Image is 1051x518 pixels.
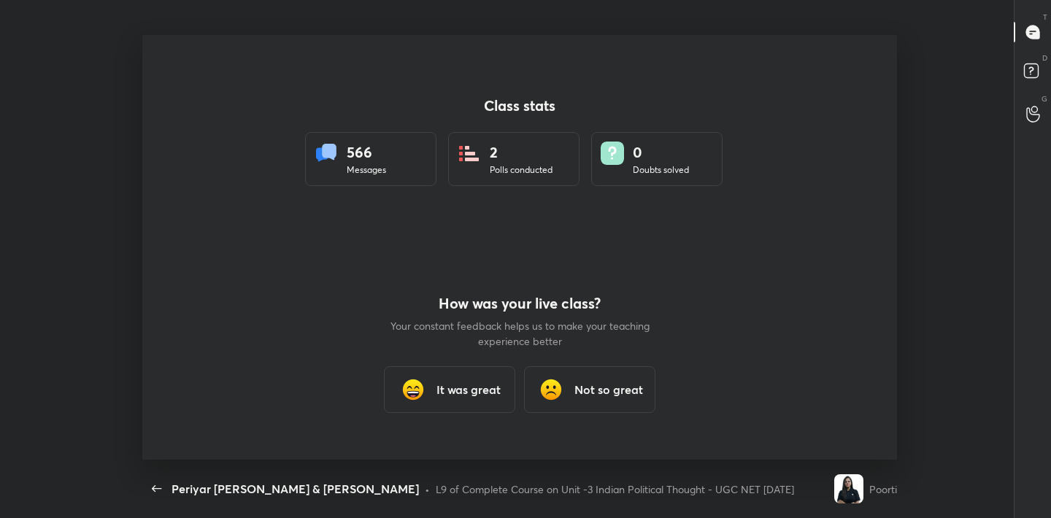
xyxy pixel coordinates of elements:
div: 2 [490,142,553,163]
p: Your constant feedback helps us to make your teaching experience better [388,318,651,349]
div: L9 of Complete Course on Unit -3 Indian Political Thought - UGC NET [DATE] [436,482,794,497]
div: Polls conducted [490,163,553,177]
div: Doubts solved [633,163,689,177]
h3: It was great [436,381,501,398]
div: Messages [347,163,386,177]
div: Poorti [869,482,897,497]
img: statsPoll.b571884d.svg [458,142,481,165]
img: statsMessages.856aad98.svg [315,142,338,165]
img: frowning_face_cmp.gif [536,375,566,404]
h3: Not so great [574,381,643,398]
h4: Class stats [305,97,734,115]
img: doubts.8a449be9.svg [601,142,624,165]
h4: How was your live class? [388,295,651,312]
div: 0 [633,142,689,163]
div: • [425,482,430,497]
p: G [1042,93,1047,104]
img: grinning_face_with_smiling_eyes_cmp.gif [399,375,428,404]
p: T [1043,12,1047,23]
img: dcf3eb815ff943768bc58b4584e4abca.jpg [834,474,863,503]
div: Periyar [PERSON_NAME] & [PERSON_NAME] [172,480,419,498]
div: 566 [347,142,386,163]
p: D [1042,53,1047,63]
